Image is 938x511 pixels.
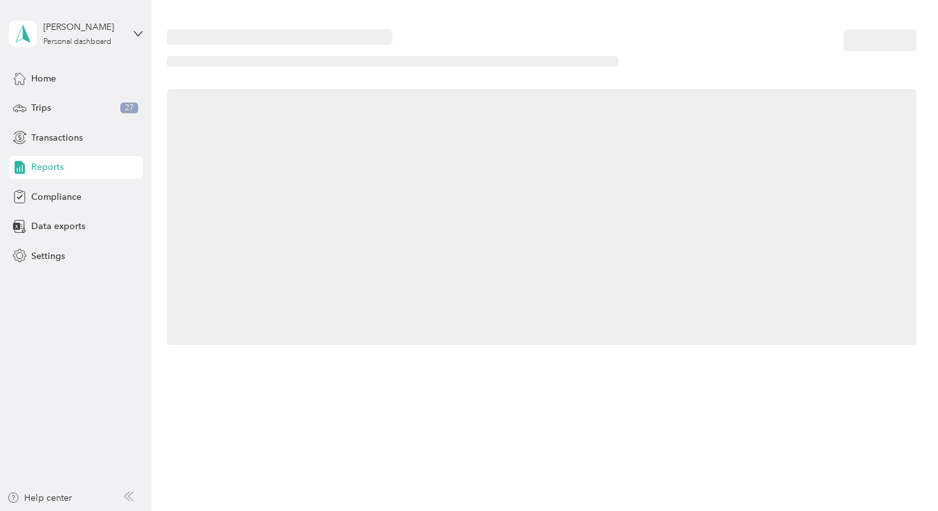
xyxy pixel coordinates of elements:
[43,38,111,46] div: Personal dashboard
[43,20,123,34] div: [PERSON_NAME]
[31,101,51,115] span: Trips
[31,131,83,144] span: Transactions
[31,72,56,85] span: Home
[7,491,72,505] button: Help center
[31,249,65,263] span: Settings
[867,440,938,511] iframe: Everlance-gr Chat Button Frame
[120,102,138,114] span: 27
[31,190,82,204] span: Compliance
[31,160,64,174] span: Reports
[31,220,85,233] span: Data exports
